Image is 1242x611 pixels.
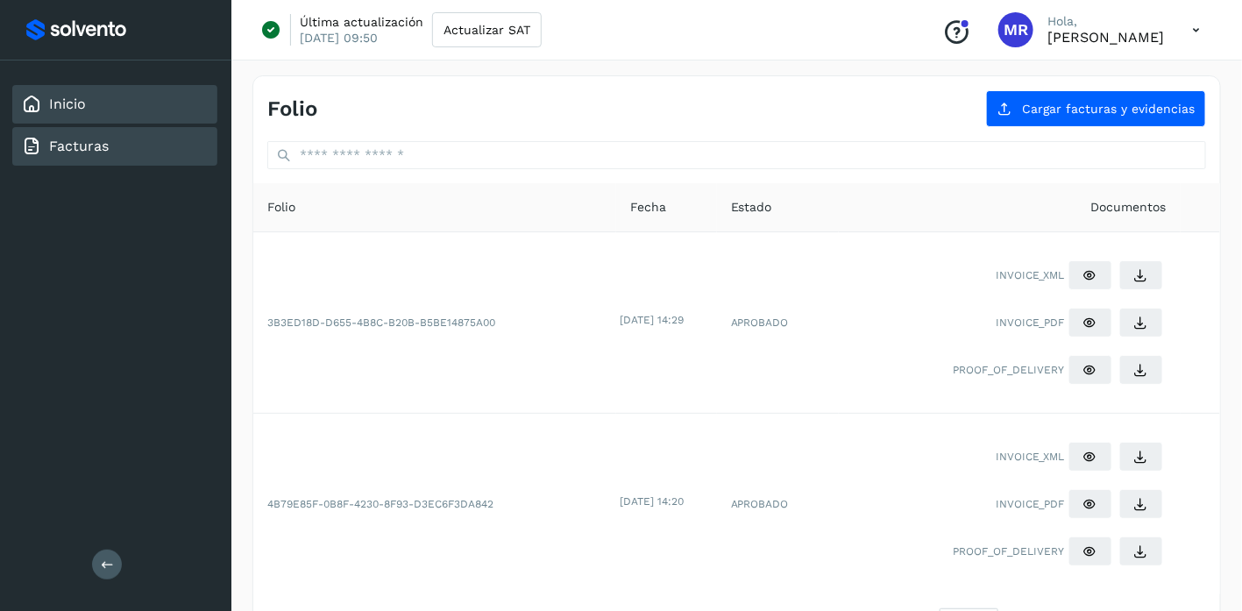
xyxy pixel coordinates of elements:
div: Facturas [12,127,217,166]
p: Última actualización [300,14,423,30]
span: INVOICE_XML [997,449,1065,465]
div: [DATE] 14:29 [620,312,713,328]
td: 4B79E85F-0B8F-4230-8F93-D3EC6F3DA842 [253,414,616,594]
span: INVOICE_PDF [997,315,1065,330]
span: Actualizar SAT [444,24,530,36]
span: Folio [267,198,295,217]
span: Fecha [630,198,666,217]
span: Documentos [1091,198,1167,217]
span: PROOF_OF_DELIVERY [954,544,1065,559]
p: [DATE] 09:50 [300,30,378,46]
p: MANUEL RODRIGUEZ [1047,29,1164,46]
div: [DATE] 14:20 [620,494,713,509]
a: Facturas [49,138,109,154]
td: APROBADO [717,232,839,414]
div: Inicio [12,85,217,124]
span: INVOICE_XML [997,267,1065,283]
td: 3B3ED18D-D655-4B8C-B20B-B5BE14875A00 [253,232,616,414]
h4: Folio [267,96,317,122]
span: PROOF_OF_DELIVERY [954,362,1065,378]
button: Actualizar SAT [432,12,542,47]
span: Estado [731,198,772,217]
button: Cargar facturas y evidencias [986,90,1206,127]
td: APROBADO [717,414,839,594]
span: Cargar facturas y evidencias [1022,103,1195,115]
a: Inicio [49,96,86,112]
span: INVOICE_PDF [997,496,1065,512]
p: Hola, [1047,14,1164,29]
